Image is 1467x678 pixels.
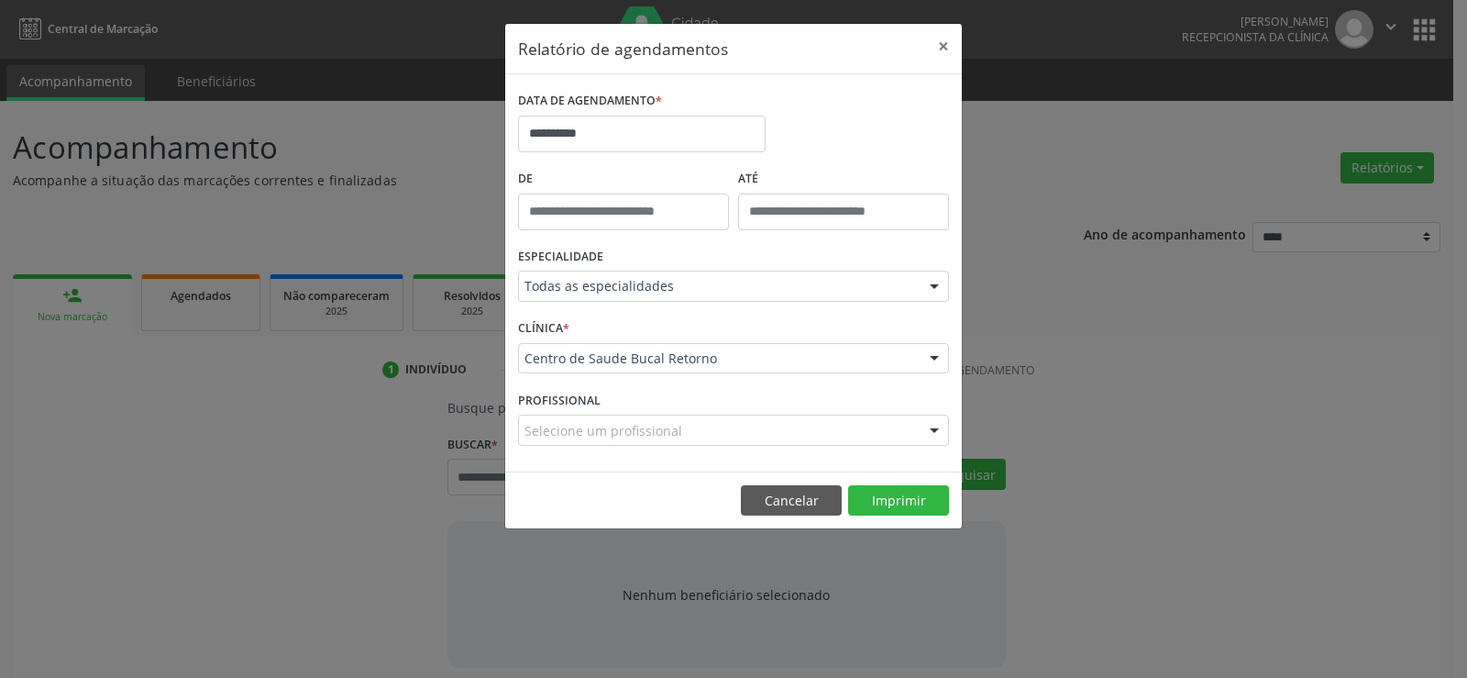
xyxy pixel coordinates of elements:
label: PROFISSIONAL [518,386,601,415]
span: Centro de Saude Bucal Retorno [524,350,911,368]
button: Cancelar [741,485,842,517]
label: ESPECIALIDADE [518,243,603,272]
span: Selecione um profissional [524,421,682,440]
label: ATÉ [738,165,949,194]
span: Todas as especialidades [524,277,911,295]
button: Imprimir [848,485,949,517]
label: CLÍNICA [518,315,569,343]
label: De [518,165,729,194]
button: Close [925,24,962,69]
label: DATA DE AGENDAMENTO [518,87,662,116]
h5: Relatório de agendamentos [518,37,728,61]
